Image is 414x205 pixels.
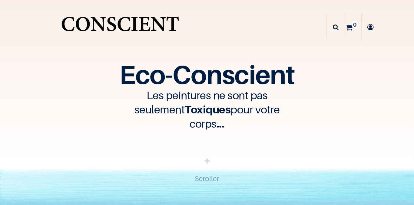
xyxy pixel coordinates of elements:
[116,88,298,131] h3: Les peintures ne sont pas seulement pour votre corps
[25,64,389,85] h1: Eco-Conscient
[60,12,181,43] a: Logo of Conscient
[352,21,358,28] sup: 0
[184,103,230,116] span: Toxiques
[60,12,181,43] img: Conscient
[217,117,224,130] span: ...
[344,14,361,41] a: 0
